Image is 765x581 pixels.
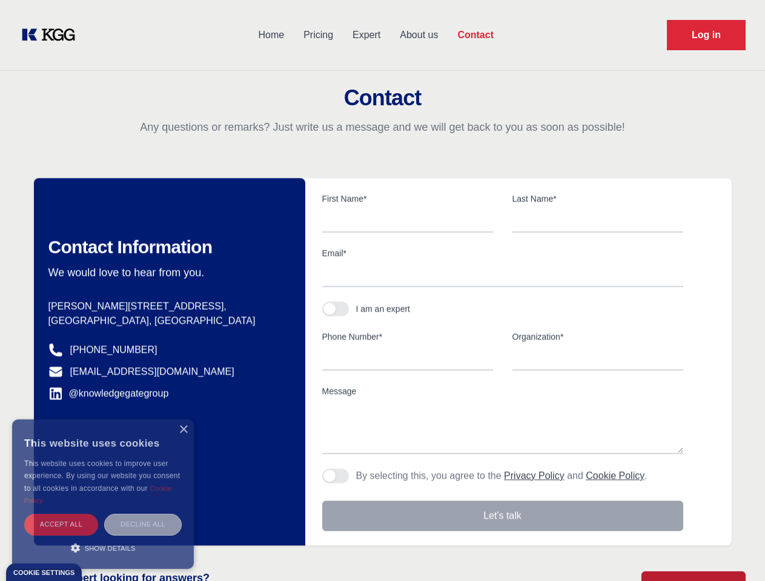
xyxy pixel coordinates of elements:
[48,299,286,313] p: [PERSON_NAME][STREET_ADDRESS],
[322,385,683,397] label: Message
[322,192,493,205] label: First Name*
[586,470,644,481] a: Cookie Policy
[512,192,683,205] label: Last Name*
[248,19,294,51] a: Home
[179,425,188,435] div: Close
[104,514,182,535] div: Decline all
[448,19,503,51] a: Contact
[343,19,390,51] a: Expert
[70,364,234,379] a: [EMAIL_ADDRESS][DOMAIN_NAME]
[24,542,182,554] div: Show details
[322,501,683,531] button: Let's talk
[48,386,169,401] a: @knowledgegategroup
[704,523,765,581] iframe: Chat Widget
[13,570,75,576] div: Cookie settings
[24,514,98,535] div: Accept all
[15,86,750,110] h2: Contact
[48,236,286,258] h2: Contact Information
[512,330,683,343] label: Organization*
[19,25,85,45] a: KOL Knowledge Platform: Talk to Key External Experts (KEE)
[667,20,746,50] a: Request Demo
[85,545,136,552] span: Show details
[294,19,343,51] a: Pricing
[24,459,180,493] span: This website uses cookies to improve user experience. By using our website you consent to all coo...
[48,265,286,280] p: We would love to hear from you.
[70,343,157,357] a: [PHONE_NUMBER]
[322,330,493,343] label: Phone Number*
[390,19,448,51] a: About us
[48,313,286,328] p: [GEOGRAPHIC_DATA], [GEOGRAPHIC_DATA]
[356,468,647,483] p: By selecting this, you agree to the and .
[504,470,565,481] a: Privacy Policy
[356,303,411,315] div: I am an expert
[15,120,750,134] p: Any questions or remarks? Just write us a message and we will get back to you as soon as possible!
[24,428,182,458] div: This website uses cookies
[322,247,683,259] label: Email*
[24,485,172,504] a: Cookie Policy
